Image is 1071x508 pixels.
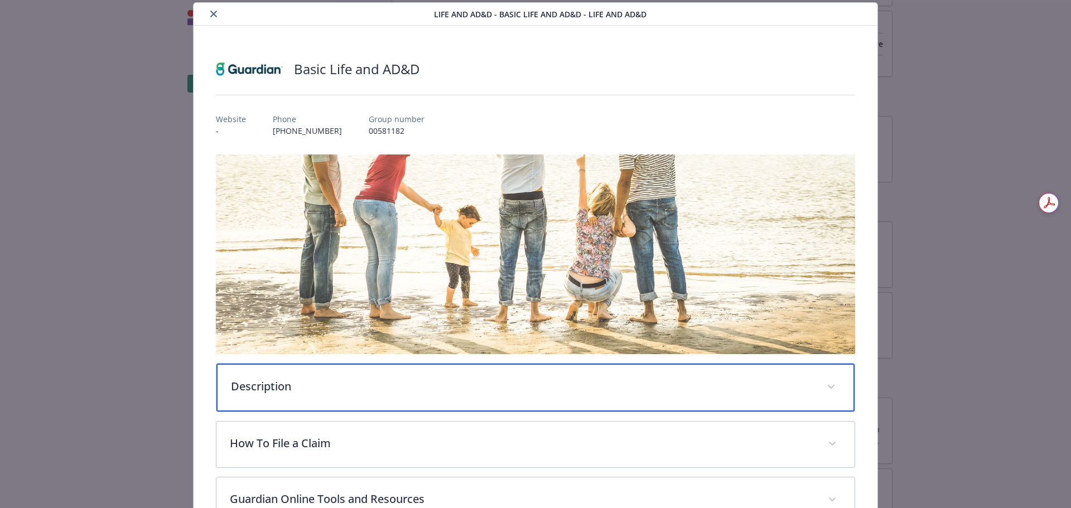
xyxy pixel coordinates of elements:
p: Description [231,378,814,395]
p: Website [216,113,246,125]
span: Life and AD&D - Basic Life and AD&D - Life and AD&D [434,8,647,20]
p: [PHONE_NUMBER] [273,125,342,137]
p: How To File a Claim [230,435,815,452]
div: Description [216,364,855,412]
div: How To File a Claim [216,422,855,467]
p: Phone [273,113,342,125]
p: 00581182 [369,125,424,137]
p: Group number [369,113,424,125]
button: close [207,7,220,21]
h2: Basic Life and AD&D [294,60,419,79]
p: - [216,125,246,137]
img: Guardian [216,52,283,86]
img: banner [216,154,856,354]
p: Guardian Online Tools and Resources [230,491,815,507]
